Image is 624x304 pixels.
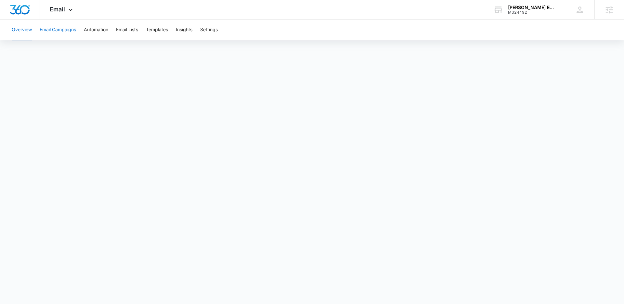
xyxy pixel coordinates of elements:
span: Email [50,6,65,13]
button: Email Lists [116,20,138,40]
div: account id [508,10,555,15]
button: Overview [12,20,32,40]
button: Insights [176,20,192,40]
div: account name [508,5,555,10]
button: Email Campaigns [40,20,76,40]
button: Templates [146,20,168,40]
button: Automation [84,20,108,40]
button: Settings [200,20,218,40]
